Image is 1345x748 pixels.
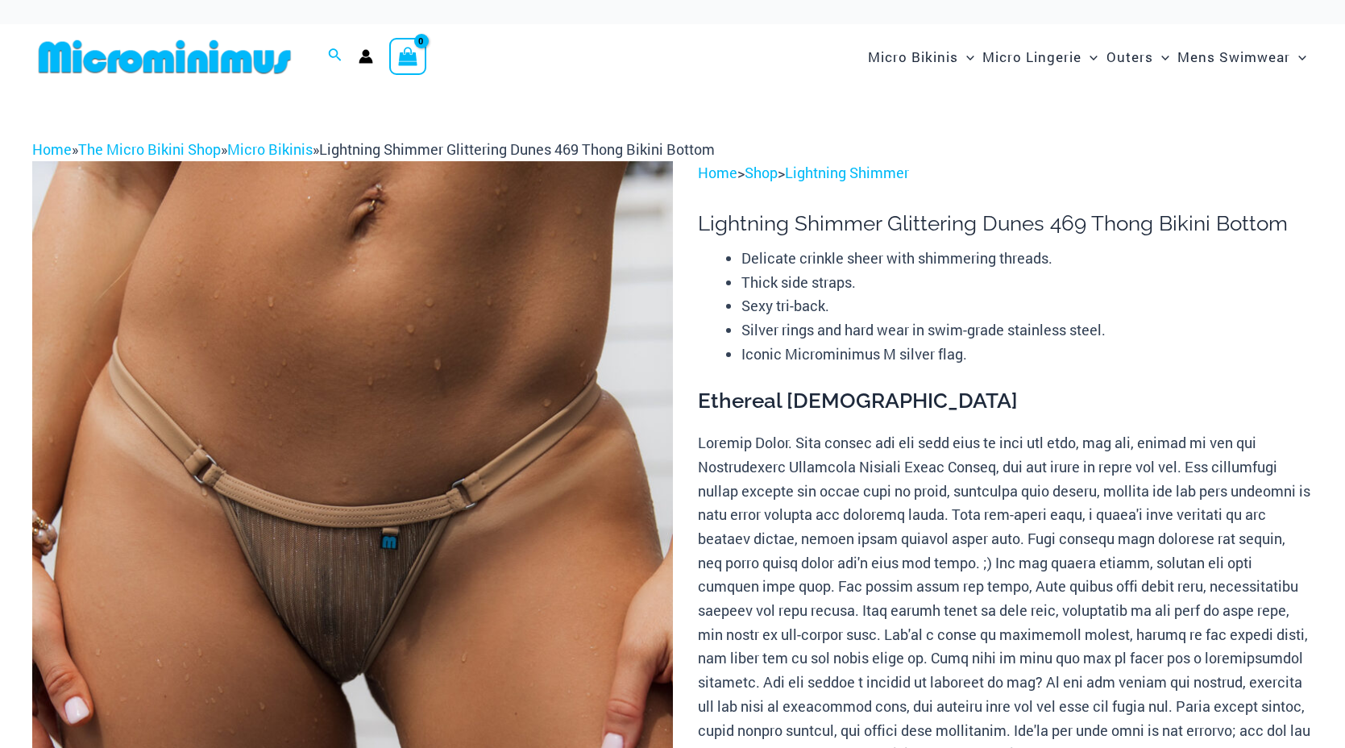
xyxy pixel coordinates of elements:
span: » » » [32,139,715,159]
li: Silver rings and hard wear in swim-grade stainless steel. [741,318,1313,343]
a: View Shopping Cart, empty [389,38,426,75]
a: Micro Bikinis [227,139,313,159]
a: Home [698,163,737,182]
h3: Ethereal [DEMOGRAPHIC_DATA] [698,388,1313,415]
h1: Lightning Shimmer Glittering Dunes 469 Thong Bikini Bottom [698,211,1313,236]
span: Micro Bikinis [868,36,958,77]
a: Lightning Shimmer [785,163,909,182]
li: Delicate crinkle sheer with shimmering threads. [741,247,1313,271]
a: Home [32,139,72,159]
nav: Site Navigation [861,30,1313,84]
span: Menu Toggle [1290,36,1306,77]
li: Thick side straps. [741,271,1313,295]
li: Iconic Microminimus M silver flag. [741,343,1313,367]
a: Search icon link [328,46,342,67]
span: Outers [1106,36,1153,77]
a: Shop [745,163,778,182]
span: Lightning Shimmer Glittering Dunes 469 Thong Bikini Bottom [319,139,715,159]
span: Menu Toggle [1153,36,1169,77]
img: MM SHOP LOGO FLAT [32,39,297,75]
p: > > [698,161,1313,185]
a: OutersMenu ToggleMenu Toggle [1102,32,1173,81]
a: The Micro Bikini Shop [78,139,221,159]
a: Micro LingerieMenu ToggleMenu Toggle [978,32,1102,81]
a: Account icon link [359,49,373,64]
span: Menu Toggle [1081,36,1098,77]
li: Sexy tri-back. [741,294,1313,318]
span: Menu Toggle [958,36,974,77]
a: Mens SwimwearMenu ToggleMenu Toggle [1173,32,1310,81]
span: Micro Lingerie [982,36,1081,77]
a: Micro BikinisMenu ToggleMenu Toggle [864,32,978,81]
span: Mens Swimwear [1177,36,1290,77]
